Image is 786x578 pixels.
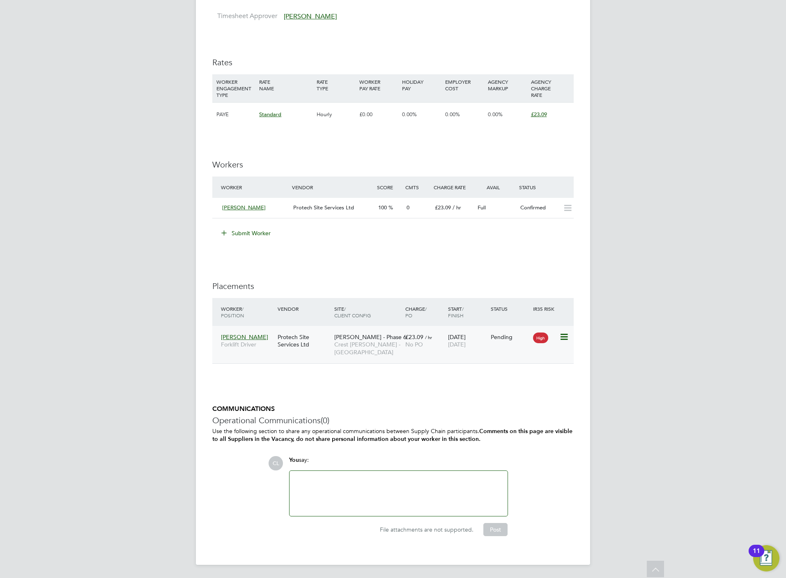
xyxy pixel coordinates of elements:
div: PAYE [214,103,257,126]
span: Crest [PERSON_NAME] - [GEOGRAPHIC_DATA] [334,341,401,356]
span: [DATE] [448,341,466,348]
span: CL [269,456,283,470]
span: / hr [453,204,461,211]
a: [PERSON_NAME]Forklift DriverProtech Site Services Ltd[PERSON_NAME] - Phase 6Crest [PERSON_NAME] -... [219,329,574,336]
div: Vendor [290,180,375,195]
span: High [533,333,548,343]
div: £0.00 [357,103,400,126]
span: Full [478,204,486,211]
span: No PO [405,341,423,348]
div: WORKER ENGAGEMENT TYPE [214,74,257,102]
div: AGENCY CHARGE RATE [529,74,572,102]
span: / PO [405,305,427,319]
h5: COMMUNICATIONS [212,405,574,413]
span: [PERSON_NAME] [222,204,266,211]
div: HOLIDAY PAY [400,74,443,96]
div: Charge Rate [432,180,474,195]
div: 11 [753,551,760,562]
div: Charge [403,301,446,323]
p: Use the following section to share any operational communications between Supply Chain participants. [212,427,574,443]
div: EMPLOYER COST [443,74,486,96]
span: 0 [407,204,409,211]
span: Forklift Driver [221,341,273,348]
span: You [289,456,299,463]
span: / hr [425,334,432,340]
div: Status [489,301,531,316]
h3: Operational Communications [212,415,574,426]
span: 0.00% [402,111,417,118]
div: Cmts [403,180,432,195]
div: Pending [491,333,529,341]
div: Avail [474,180,517,195]
div: Worker [219,180,290,195]
h3: Workers [212,159,574,170]
div: Score [375,180,403,195]
div: say: [289,456,508,470]
div: RATE TYPE [315,74,357,96]
div: Status [517,180,574,195]
span: £23.09 [405,333,423,341]
div: RATE NAME [257,74,314,96]
button: Post [483,523,508,536]
button: Open Resource Center, 11 new notifications [753,545,779,571]
button: Submit Worker [216,227,277,240]
div: Confirmed [517,201,560,215]
div: Site [332,301,403,323]
span: / Client Config [334,305,371,319]
span: 100 [378,204,387,211]
label: Timesheet Approver [212,12,277,21]
span: [PERSON_NAME] [284,12,337,21]
b: Comments on this page are visible to all Suppliers in the Vacancy, do not share personal informat... [212,428,572,443]
span: £23.09 [435,204,451,211]
div: Start [446,301,489,323]
span: Standard [259,111,281,118]
span: / Finish [448,305,464,319]
span: [PERSON_NAME] [221,333,268,341]
span: File attachments are not supported. [380,526,473,533]
div: Protech Site Services Ltd [276,329,332,352]
span: / Position [221,305,244,319]
span: (0) [321,415,329,426]
div: Worker [219,301,276,323]
span: 0.00% [445,111,460,118]
div: WORKER PAY RATE [357,74,400,96]
h3: Placements [212,281,574,291]
span: [PERSON_NAME] - Phase 6 [334,333,407,341]
span: £23.09 [531,111,547,118]
div: [DATE] [446,329,489,352]
div: IR35 Risk [531,301,559,316]
h3: Rates [212,57,574,68]
div: AGENCY MARKUP [486,74,529,96]
span: Protech Site Services Ltd [293,204,354,211]
div: Vendor [276,301,332,316]
span: 0.00% [488,111,503,118]
div: Hourly [315,103,357,126]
